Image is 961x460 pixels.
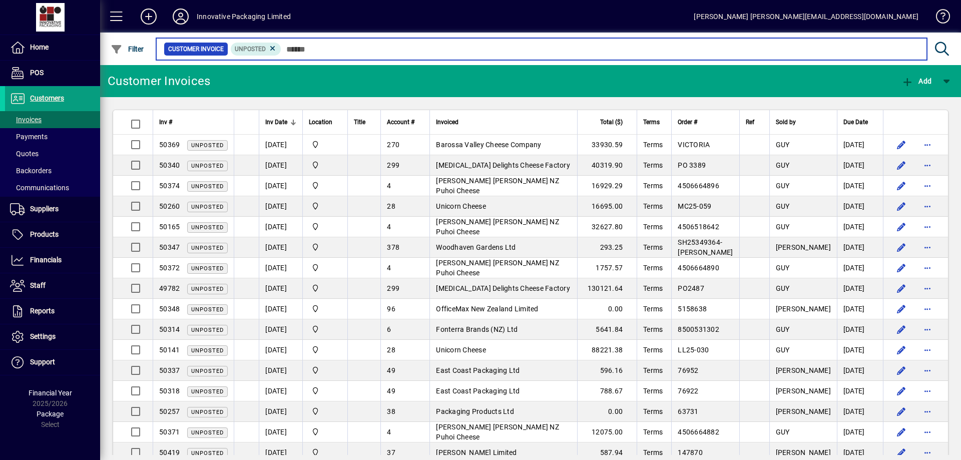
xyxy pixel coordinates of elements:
[436,243,516,251] span: Woodhaven Gardens Ltd
[191,265,224,272] span: Unposted
[387,223,391,231] span: 4
[643,243,663,251] span: Terms
[837,422,883,442] td: [DATE]
[436,117,571,128] div: Invoiced
[678,387,698,395] span: 76922
[10,167,52,175] span: Backorders
[893,362,909,378] button: Edit
[577,401,637,422] td: 0.00
[893,239,909,255] button: Edit
[387,202,395,210] span: 28
[919,383,935,399] button: More options
[5,35,100,60] a: Home
[919,260,935,276] button: More options
[678,428,719,436] span: 4506664882
[919,424,935,440] button: More options
[197,9,291,25] div: Innovative Packaging Limited
[309,406,341,417] span: Innovative Packaging
[776,407,831,415] span: [PERSON_NAME]
[901,77,931,85] span: Add
[678,346,709,354] span: LL25-030
[837,217,883,237] td: [DATE]
[436,325,518,333] span: Fonterra Brands (NZ) Ltd
[387,428,391,436] span: 4
[5,324,100,349] a: Settings
[5,179,100,196] a: Communications
[387,243,399,251] span: 378
[837,176,883,196] td: [DATE]
[776,141,790,149] span: GUY
[577,278,637,299] td: 130121.64
[159,346,180,354] span: 50141
[577,258,637,278] td: 1757.57
[387,305,395,313] span: 96
[837,401,883,422] td: [DATE]
[436,346,486,354] span: Unicorn Cheese
[436,387,520,395] span: East Coast Packaging Ltd
[678,366,698,374] span: 76952
[159,448,180,456] span: 50419
[387,264,391,272] span: 4
[5,61,100,86] a: POS
[259,299,302,319] td: [DATE]
[899,72,934,90] button: Add
[776,325,790,333] span: GUY
[678,117,697,128] span: Order #
[387,366,395,374] span: 49
[584,117,632,128] div: Total ($)
[159,202,180,210] span: 50260
[387,117,423,128] div: Account #
[309,221,341,232] span: Innovative Packaging
[159,264,180,272] span: 50372
[893,280,909,296] button: Edit
[643,161,663,169] span: Terms
[436,423,559,441] span: [PERSON_NAME] [PERSON_NAME] NZ Puhoi Cheese
[776,264,790,272] span: GUY
[843,117,877,128] div: Due Date
[776,366,831,374] span: [PERSON_NAME]
[837,381,883,401] td: [DATE]
[10,133,48,141] span: Payments
[919,219,935,235] button: More options
[159,223,180,231] span: 50165
[387,346,395,354] span: 28
[30,332,56,340] span: Settings
[191,224,224,231] span: Unposted
[259,340,302,360] td: [DATE]
[893,157,909,173] button: Edit
[776,117,796,128] span: Sold by
[259,237,302,258] td: [DATE]
[191,429,224,436] span: Unposted
[643,305,663,313] span: Terms
[436,177,559,195] span: [PERSON_NAME] [PERSON_NAME] NZ Puhoi Cheese
[30,69,44,77] span: POS
[776,346,790,354] span: GUY
[191,409,224,415] span: Unposted
[776,243,831,251] span: [PERSON_NAME]
[837,340,883,360] td: [DATE]
[259,278,302,299] td: [DATE]
[643,202,663,210] span: Terms
[259,135,302,155] td: [DATE]
[919,198,935,214] button: More options
[168,44,224,54] span: Customer Invoice
[159,407,180,415] span: 50257
[191,450,224,456] span: Unposted
[5,222,100,247] a: Products
[387,117,414,128] span: Account #
[387,448,395,456] span: 37
[30,43,49,51] span: Home
[30,94,64,102] span: Customers
[776,117,831,128] div: Sold by
[643,117,660,128] span: Terms
[191,327,224,333] span: Unposted
[893,219,909,235] button: Edit
[108,73,210,89] div: Customer Invoices
[837,360,883,381] td: [DATE]
[5,350,100,375] a: Support
[776,305,831,313] span: [PERSON_NAME]
[643,182,663,190] span: Terms
[5,197,100,222] a: Suppliers
[387,141,399,149] span: 270
[30,256,62,264] span: Financials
